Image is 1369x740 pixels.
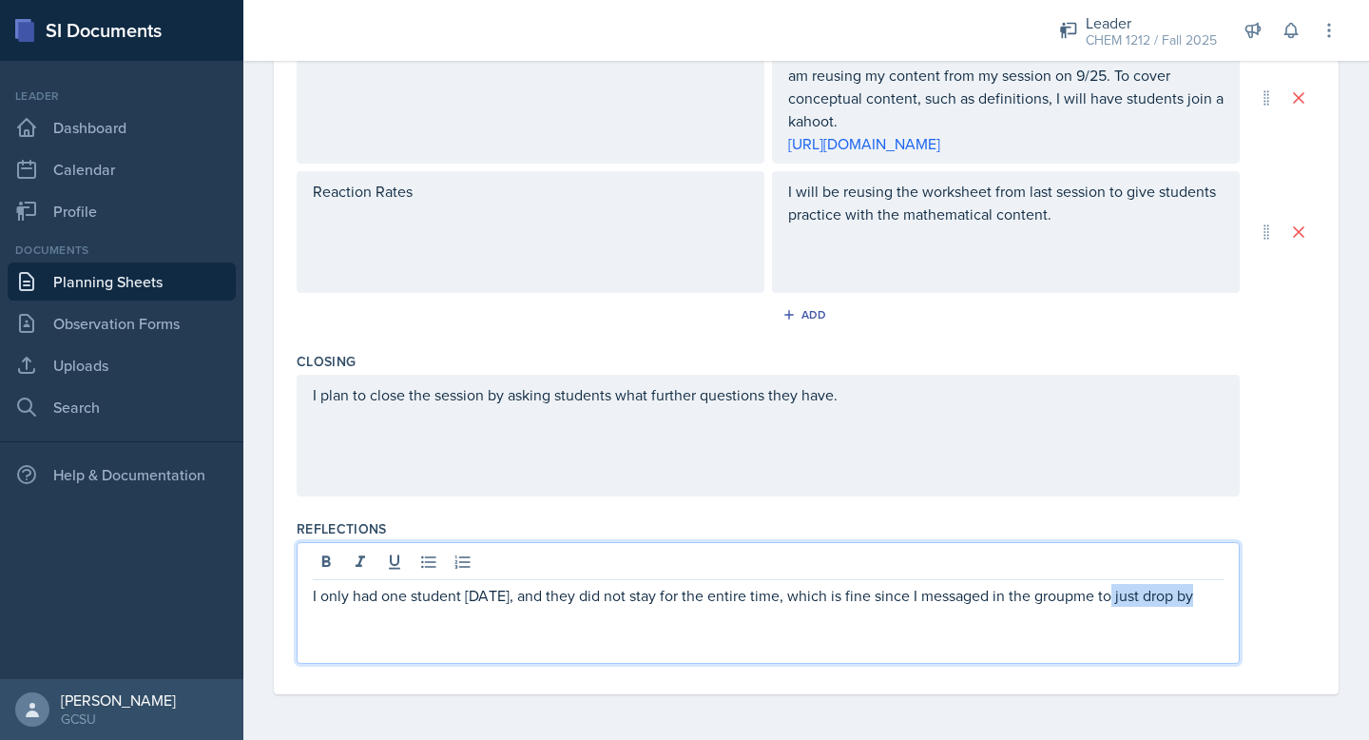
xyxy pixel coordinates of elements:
[788,180,1224,225] p: I will be reusing the worksheet from last session to give students practice with the mathematical...
[788,41,1224,132] p: Due to there be no new content and little attendance [DATE], I am reusing my content from my sess...
[1086,30,1217,50] div: CHEM 1212 / Fall 2025
[788,133,940,154] a: [URL][DOMAIN_NAME]
[8,456,236,494] div: Help & Documentation
[8,108,236,146] a: Dashboard
[61,691,176,710] div: [PERSON_NAME]
[8,192,236,230] a: Profile
[61,710,176,729] div: GCSU
[313,584,1224,607] p: I only had one student [DATE], and they did not stay for the entire time, which is fine since I m...
[8,150,236,188] a: Calendar
[8,388,236,426] a: Search
[786,307,827,322] div: Add
[776,301,838,329] button: Add
[8,304,236,342] a: Observation Forms
[8,346,236,384] a: Uploads
[297,519,387,538] label: Reflections
[8,88,236,105] div: Leader
[8,242,236,259] div: Documents
[1086,11,1217,34] div: Leader
[297,352,356,371] label: Closing
[8,263,236,301] a: Planning Sheets
[313,180,748,203] p: Reaction Rates
[313,383,1224,406] p: I plan to close the session by asking students what further questions they have.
